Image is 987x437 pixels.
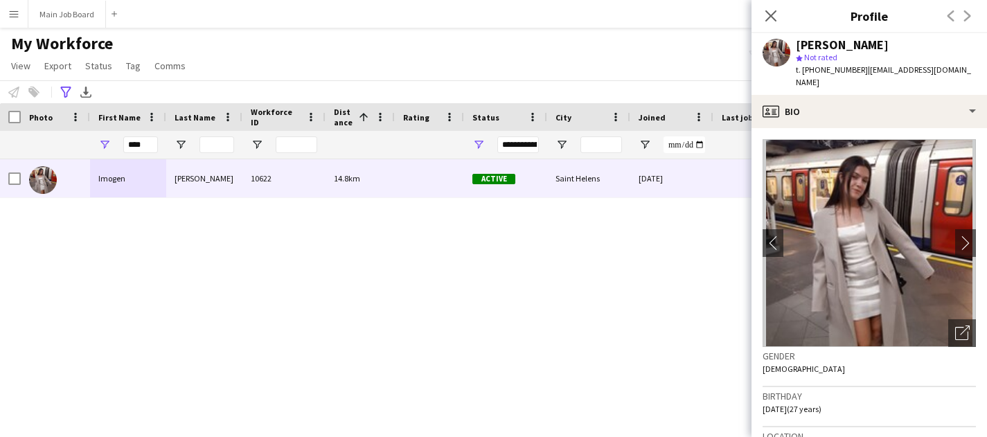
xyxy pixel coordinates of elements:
[98,139,111,151] button: Open Filter Menu
[57,84,74,100] app-action-btn: Advanced filters
[276,136,317,153] input: Workforce ID Filter Input
[664,136,705,153] input: Joined Filter Input
[121,57,146,75] a: Tag
[722,112,753,123] span: Last job
[29,166,57,194] img: Imogen Williams
[752,95,987,128] div: Bio
[166,159,242,197] div: [PERSON_NAME]
[85,60,112,72] span: Status
[796,64,971,87] span: | [EMAIL_ADDRESS][DOMAIN_NAME]
[199,136,234,153] input: Last Name Filter Input
[639,112,666,123] span: Joined
[472,174,515,184] span: Active
[149,57,191,75] a: Comms
[28,1,106,28] button: Main Job Board
[796,39,889,51] div: [PERSON_NAME]
[630,159,713,197] div: [DATE]
[763,364,845,374] span: [DEMOGRAPHIC_DATA]
[547,159,630,197] div: Saint Helens
[796,64,868,75] span: t. [PHONE_NUMBER]
[639,139,651,151] button: Open Filter Menu
[11,60,30,72] span: View
[175,112,215,123] span: Last Name
[334,107,353,127] span: Distance
[251,139,263,151] button: Open Filter Menu
[403,112,429,123] span: Rating
[555,112,571,123] span: City
[44,60,71,72] span: Export
[251,107,301,127] span: Workforce ID
[804,52,837,62] span: Not rated
[555,139,568,151] button: Open Filter Menu
[78,84,94,100] app-action-btn: Export XLSX
[98,112,141,123] span: First Name
[39,57,77,75] a: Export
[472,139,485,151] button: Open Filter Menu
[763,350,976,362] h3: Gender
[154,60,186,72] span: Comms
[123,136,158,153] input: First Name Filter Input
[29,112,53,123] span: Photo
[6,57,36,75] a: View
[948,319,976,347] div: Open photos pop-in
[752,7,987,25] h3: Profile
[126,60,141,72] span: Tag
[472,112,499,123] span: Status
[80,57,118,75] a: Status
[242,159,326,197] div: 10622
[580,136,622,153] input: City Filter Input
[334,173,360,184] span: 14.8km
[763,139,976,347] img: Crew avatar or photo
[763,404,821,414] span: [DATE] (27 years)
[90,159,166,197] div: Imogen
[11,33,113,54] span: My Workforce
[763,390,976,402] h3: Birthday
[175,139,187,151] button: Open Filter Menu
